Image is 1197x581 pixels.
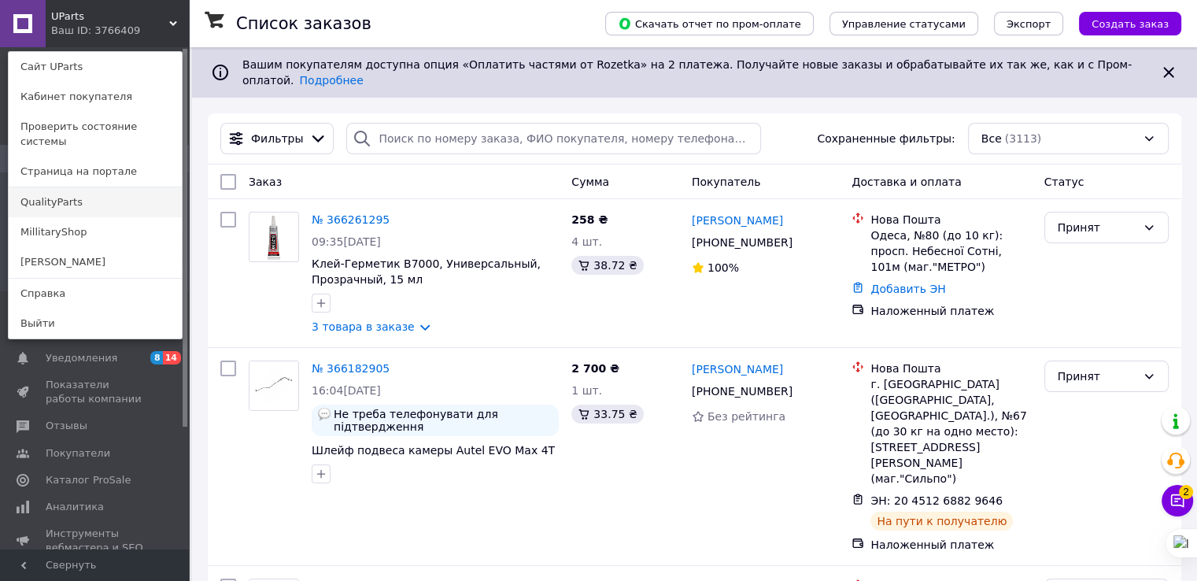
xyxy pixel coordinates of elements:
[249,361,299,411] a: Фото товару
[46,378,146,406] span: Показатели работы компании
[236,14,371,33] h1: Список заказов
[312,213,390,226] a: № 366261295
[312,384,381,397] span: 16:04[DATE]
[842,18,966,30] span: Управление статусами
[689,231,796,253] div: [PHONE_NUMBER]
[571,235,602,248] span: 4 шт.
[870,212,1031,228] div: Нова Пошта
[1007,18,1051,30] span: Экспорт
[870,376,1031,487] div: г. [GEOGRAPHIC_DATA] ([GEOGRAPHIC_DATA], [GEOGRAPHIC_DATA].), №67 (до 30 кг на одно место): [STRE...
[9,247,182,277] a: [PERSON_NAME]
[312,235,381,248] span: 09:35[DATE]
[1162,485,1193,516] button: Чат с покупателем2
[46,500,104,514] span: Аналитика
[9,187,182,217] a: QualityParts
[571,213,608,226] span: 258 ₴
[1179,480,1193,494] span: 2
[1092,18,1169,30] span: Создать заказ
[300,74,364,87] a: Подробнее
[571,362,619,375] span: 2 700 ₴
[692,361,783,377] a: [PERSON_NAME]
[9,279,182,309] a: Справка
[571,384,602,397] span: 1 шт.
[571,256,643,275] div: 38.72 ₴
[1058,368,1136,385] div: Принят
[46,473,131,487] span: Каталог ProSale
[605,12,814,35] button: Скачать отчет по пром-оплате
[312,257,541,286] a: Клей-Герметик B7000, Универсальный, Прозрачный, 15 мл
[1058,219,1136,236] div: Принят
[870,361,1031,376] div: Нова Пошта
[870,494,1003,507] span: ЭН: 20 4512 6882 9646
[9,52,182,82] a: Сайт UParts
[9,157,182,187] a: Страница на портале
[9,309,182,339] a: Выйти
[571,405,643,424] div: 33.75 ₴
[46,527,146,555] span: Инструменты вебмастера и SEO
[312,444,555,457] a: Шлейф подвеса камеры Autel EVO Max 4T
[46,351,117,365] span: Уведомления
[870,228,1031,275] div: Одеса, №80 (до 10 кг): просп. Небесної Сотні, 101м (маг."МЕТРО")
[571,176,609,188] span: Сумма
[163,351,181,365] span: 14
[994,12,1063,35] button: Экспорт
[829,12,978,35] button: Управление статусами
[242,58,1132,87] span: Вашим покупателям доступна опция «Оплатить частями от Rozetka» на 2 платежа. Получайте новые зака...
[1044,176,1084,188] span: Статус
[46,446,110,461] span: Покупатели
[46,419,87,433] span: Отзывы
[1079,12,1181,35] button: Создать заказ
[870,512,1013,531] div: На пути к получателю
[689,380,796,402] div: [PHONE_NUMBER]
[692,176,761,188] span: Покупатель
[1063,17,1181,29] a: Создать заказ
[318,408,331,420] img: :speech_balloon:
[852,176,961,188] span: Доставка и оплата
[346,123,761,154] input: Поиск по номеру заказа, ФИО покупателя, номеру телефона, Email, номеру накладной
[692,213,783,228] a: [PERSON_NAME]
[9,112,182,156] a: Проверить состояние системы
[249,361,298,410] img: Фото товару
[9,217,182,247] a: MillitaryShop
[707,410,785,423] span: Без рейтинга
[312,320,415,333] a: 3 товара в заказе
[618,17,801,31] span: Скачать отчет по пром-оплате
[817,131,955,146] span: Сохраненные фильтры:
[981,131,1002,146] span: Все
[9,82,182,112] a: Кабинет покупателя
[312,362,390,375] a: № 366182905
[51,24,117,38] div: Ваш ID: 3766409
[1005,132,1042,145] span: (3113)
[870,283,945,295] a: Добавить ЭН
[870,303,1031,319] div: Наложенный платеж
[255,213,293,261] img: Фото товару
[334,408,552,433] span: Не треба телефонувати для підтвердження
[150,351,163,365] span: 8
[249,176,282,188] span: Заказ
[249,212,299,262] a: Фото товару
[251,131,303,146] span: Фильтры
[51,9,169,24] span: UParts
[870,537,1031,553] div: Наложенный платеж
[707,261,739,274] span: 100%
